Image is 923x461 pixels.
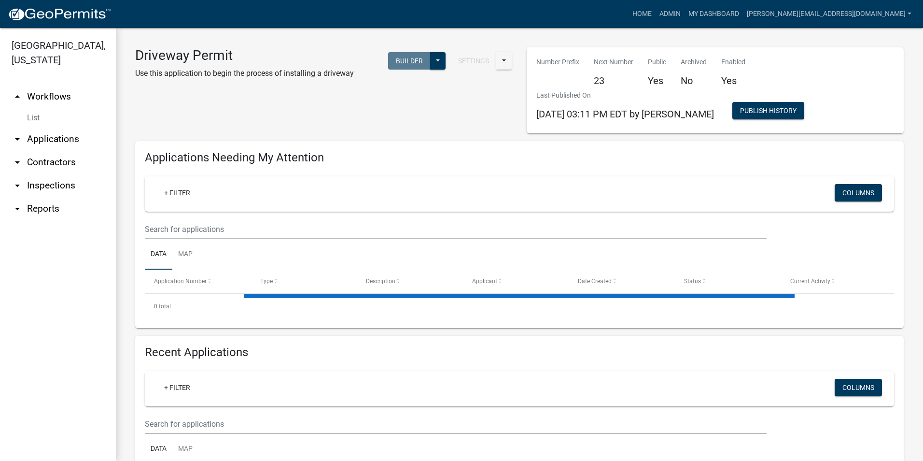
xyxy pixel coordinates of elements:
[835,379,882,396] button: Columns
[135,68,354,79] p: Use this application to begin the process of installing a driveway
[629,5,656,23] a: Home
[835,184,882,202] button: Columns
[578,278,612,285] span: Date Created
[12,91,23,102] i: arrow_drop_up
[569,270,675,293] datatable-header-cell: Date Created
[732,108,804,115] wm-modal-confirm: Workflow Publish History
[154,278,207,285] span: Application Number
[12,203,23,215] i: arrow_drop_down
[12,157,23,168] i: arrow_drop_down
[145,239,172,270] a: Data
[721,57,745,67] p: Enabled
[721,75,745,86] h5: Yes
[145,151,894,165] h4: Applications Needing My Attention
[172,239,198,270] a: Map
[790,278,830,285] span: Current Activity
[156,379,198,396] a: + Filter
[536,108,714,120] span: [DATE] 03:11 PM EDT by [PERSON_NAME]
[684,278,701,285] span: Status
[251,270,357,293] datatable-header-cell: Type
[681,75,707,86] h5: No
[135,47,354,64] h3: Driveway Permit
[681,57,707,67] p: Archived
[12,133,23,145] i: arrow_drop_down
[145,294,894,318] div: 0 total
[594,75,633,86] h5: 23
[743,5,915,23] a: [PERSON_NAME][EMAIL_ADDRESS][DOMAIN_NAME]
[12,180,23,191] i: arrow_drop_down
[656,5,685,23] a: Admin
[366,278,395,285] span: Description
[388,52,431,70] button: Builder
[675,270,781,293] datatable-header-cell: Status
[594,57,633,67] p: Next Number
[156,184,198,202] a: + Filter
[145,270,251,293] datatable-header-cell: Application Number
[357,270,463,293] datatable-header-cell: Description
[145,414,767,434] input: Search for applications
[260,278,273,285] span: Type
[536,57,579,67] p: Number Prefix
[145,219,767,239] input: Search for applications
[732,102,804,119] button: Publish History
[463,270,569,293] datatable-header-cell: Applicant
[536,90,714,101] p: Last Published On
[648,75,666,86] h5: Yes
[472,278,497,285] span: Applicant
[145,346,894,360] h4: Recent Applications
[450,52,497,70] button: Settings
[685,5,743,23] a: My Dashboard
[648,57,666,67] p: Public
[781,270,887,293] datatable-header-cell: Current Activity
